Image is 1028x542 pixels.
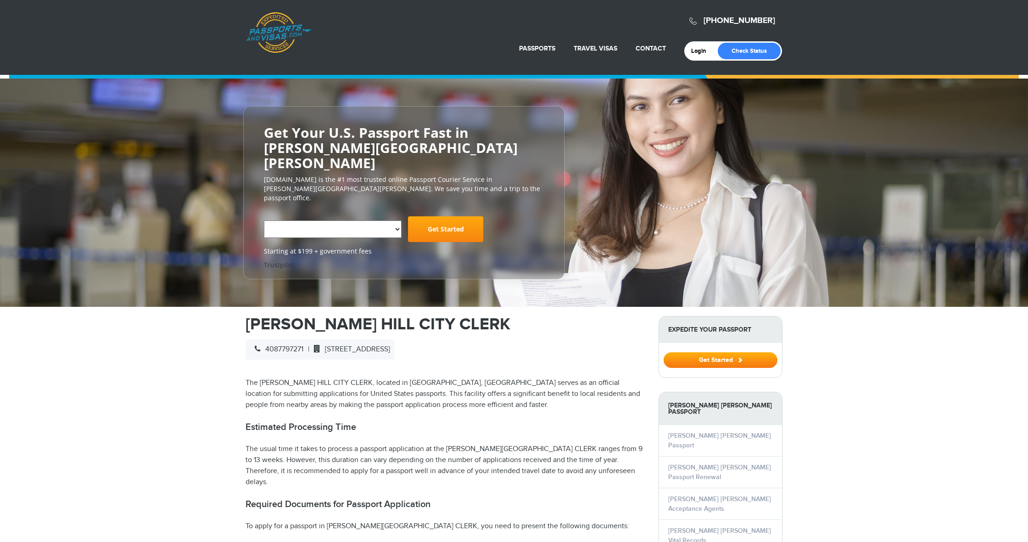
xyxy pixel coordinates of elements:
[659,392,782,425] strong: [PERSON_NAME] [PERSON_NAME] Passport
[664,356,777,363] a: Get Started
[246,316,645,333] h1: [PERSON_NAME] HILL CITY CLERK
[246,521,645,532] p: To apply for a passport in [PERSON_NAME][GEOGRAPHIC_DATA] CLERK, you need to present the followin...
[408,216,483,242] a: Get Started
[246,378,645,411] p: The [PERSON_NAME] HILL CITY CLERK, located in [GEOGRAPHIC_DATA], [GEOGRAPHIC_DATA] serves as an o...
[264,247,544,256] span: Starting at $199 + government fees
[250,345,303,354] span: 4087797271
[264,260,294,269] a: Trustpilot
[668,495,771,513] a: [PERSON_NAME] [PERSON_NAME] Acceptance Agents
[664,352,777,368] button: Get Started
[246,444,645,488] p: The usual time it takes to process a passport application at the [PERSON_NAME][GEOGRAPHIC_DATA] C...
[309,345,390,354] span: [STREET_ADDRESS]
[519,45,555,52] a: Passports
[574,45,617,52] a: Travel Visas
[246,422,645,433] h2: Estimated Processing Time
[246,499,645,510] h2: Required Documents for Passport Application
[691,47,713,55] a: Login
[246,339,395,360] div: |
[668,432,771,449] a: [PERSON_NAME] [PERSON_NAME] Passport
[659,316,782,343] strong: Expedite Your Passport
[718,43,781,59] a: Check Status
[636,45,666,52] a: Contact
[264,125,544,170] h2: Get Your U.S. Passport Fast in [PERSON_NAME][GEOGRAPHIC_DATA][PERSON_NAME]
[668,463,771,481] a: [PERSON_NAME] [PERSON_NAME] Passport Renewal
[246,12,311,53] a: Passports & [DOMAIN_NAME]
[264,175,544,203] p: [DOMAIN_NAME] is the #1 most trusted online Passport Courier Service in [PERSON_NAME][GEOGRAPHIC_...
[704,16,775,26] a: [PHONE_NUMBER]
